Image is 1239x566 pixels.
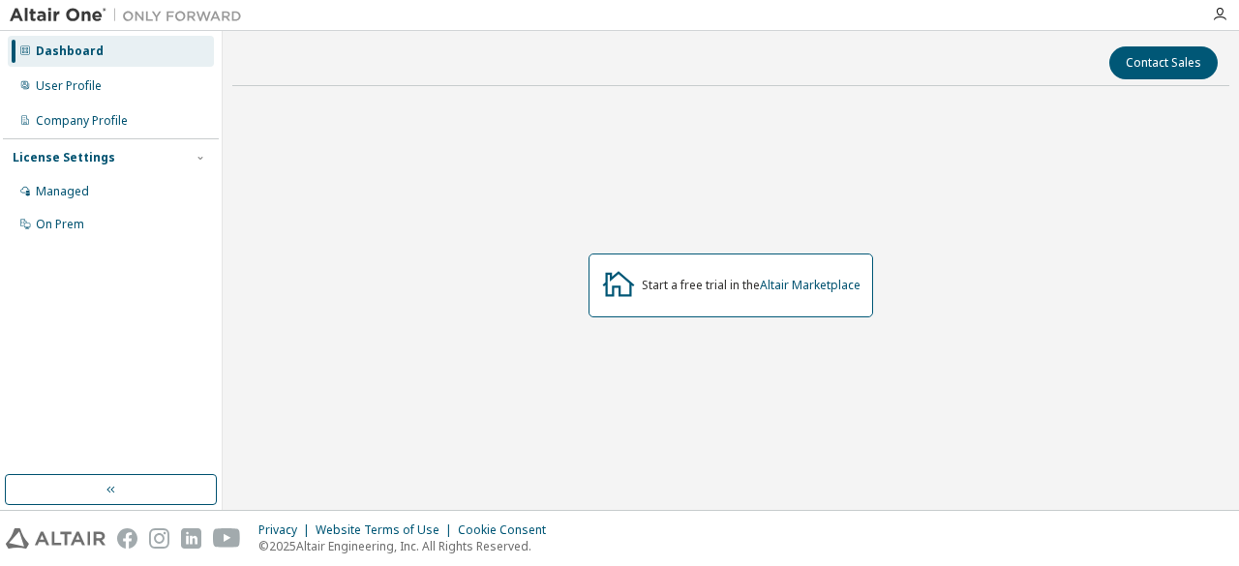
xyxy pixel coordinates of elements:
div: On Prem [36,217,84,232]
div: License Settings [13,150,115,165]
div: Privacy [258,522,316,538]
img: youtube.svg [213,528,241,549]
div: Website Terms of Use [316,522,458,538]
button: Contact Sales [1109,46,1218,79]
p: © 2025 Altair Engineering, Inc. All Rights Reserved. [258,538,558,554]
img: altair_logo.svg [6,528,106,549]
a: Altair Marketplace [760,277,861,293]
div: Start a free trial in the [642,278,861,293]
div: Dashboard [36,44,104,59]
div: Cookie Consent [458,522,558,538]
img: linkedin.svg [181,528,201,549]
img: instagram.svg [149,528,169,549]
div: Managed [36,184,89,199]
div: Company Profile [36,113,128,129]
div: User Profile [36,78,102,94]
img: facebook.svg [117,528,137,549]
img: Altair One [10,6,252,25]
